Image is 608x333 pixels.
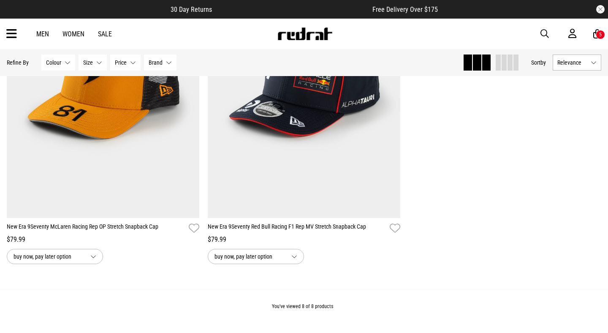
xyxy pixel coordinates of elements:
[98,30,112,38] a: Sale
[208,235,400,245] div: $79.99
[531,57,546,68] button: Sortby
[115,59,127,66] span: Price
[46,59,61,66] span: Colour
[557,59,587,66] span: Relevance
[7,235,199,245] div: $79.99
[553,55,601,71] button: Relevance
[110,55,141,71] button: Price
[149,59,163,66] span: Brand
[14,251,84,262] span: buy now, pay later option
[277,27,333,40] img: Redrat logo
[7,59,29,66] p: Refine By
[214,251,285,262] span: buy now, pay later option
[41,55,75,71] button: Colour
[7,249,103,264] button: buy now, pay later option
[229,5,356,14] iframe: Customer reviews powered by Trustpilot
[79,55,107,71] button: Size
[272,303,333,309] span: You've viewed 8 of 8 products
[7,3,32,29] button: Open LiveChat chat widget
[593,30,601,38] a: 5
[36,30,49,38] a: Men
[171,5,212,14] span: 30 Day Returns
[599,32,602,38] div: 5
[208,222,386,235] a: New Era 9Seventy Red Bull Racing F1 Rep MV Stretch Snapback Cap
[540,59,546,66] span: by
[83,59,93,66] span: Size
[62,30,84,38] a: Women
[208,249,304,264] button: buy now, pay later option
[7,222,185,235] a: New Era 9Seventy McLaren Racing Rep OP Stretch Snapback Cap
[372,5,438,14] span: Free Delivery Over $175
[144,55,176,71] button: Brand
